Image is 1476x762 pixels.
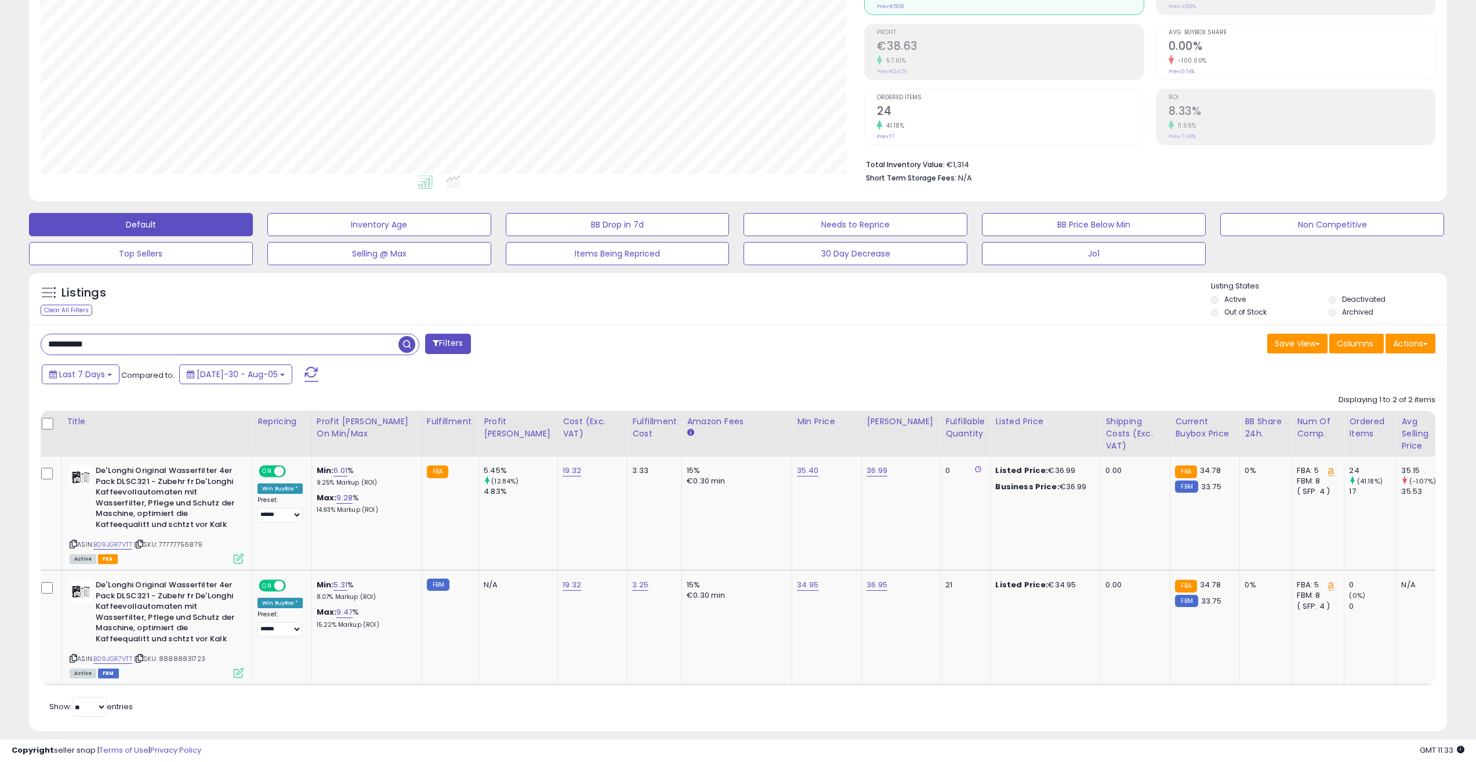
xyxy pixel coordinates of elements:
button: Items Being Repriced [506,242,730,265]
div: FBA: 5 [1297,465,1335,476]
a: 19.32 [563,579,581,591]
small: (0%) [1349,591,1365,600]
div: % [317,580,413,601]
a: B09JGR7VTT [93,654,132,664]
div: 0% [1245,465,1283,476]
a: 19.32 [563,465,581,476]
span: 2025-08-13 11:33 GMT [1420,745,1464,756]
div: 0% [1245,580,1283,590]
a: B09JGR7VTT [93,540,132,550]
span: [DATE]-30 - Aug-05 [197,369,278,380]
span: 34.78 [1200,465,1221,476]
div: Current Buybox Price [1175,416,1235,440]
strong: Copyright [12,745,54,756]
div: Clear All Filters [41,305,92,316]
a: 5.31 [333,579,347,591]
div: Win BuyBox * [258,598,303,608]
span: OFF [284,581,303,591]
a: 6.01 [333,465,347,476]
small: 41.18% [882,121,904,130]
p: 15.22% Markup (ROI) [317,621,413,629]
span: 33.75 [1201,481,1221,492]
div: % [317,493,413,514]
span: All listings currently available for purchase on Amazon [70,669,96,678]
div: Min Price [797,416,857,428]
div: 0.00 [1105,580,1161,590]
div: €0.30 min [687,590,783,601]
span: Show: entries [49,701,133,712]
div: ASIN: [70,465,244,562]
a: 36.95 [866,579,887,591]
a: Privacy Policy [150,745,201,756]
small: FBM [427,579,449,591]
span: Last 7 Days [59,369,105,380]
div: % [317,465,413,487]
div: 35.15 [1401,465,1448,476]
p: 14.93% Markup (ROI) [317,506,413,514]
b: Short Term Storage Fees: [866,173,956,183]
small: Prev: €24.51 [877,68,906,75]
div: €36.99 [995,465,1091,476]
div: 15% [687,465,783,476]
small: (41.18%) [1357,476,1383,486]
a: 3.25 [632,579,648,591]
label: Archived [1342,307,1373,317]
img: 31NMTx9oV0L._SL40_.jpg [70,580,93,603]
button: Filters [425,334,470,354]
a: 35.40 [797,465,818,476]
p: Listing States: [1211,281,1447,292]
button: Columns [1329,334,1384,353]
span: FBA [98,554,118,564]
small: (12.84%) [491,476,518,486]
b: Listed Price: [995,579,1048,590]
div: 0 [1349,601,1396,612]
div: 0.00 [1105,465,1161,476]
div: €0.30 min [687,476,783,486]
b: Business Price: [995,481,1059,492]
span: FBM [98,669,119,678]
span: ROI [1169,95,1435,101]
div: N/A [1401,580,1439,590]
div: Ordered Items [1349,416,1391,440]
small: FBM [1175,595,1198,607]
div: N/A [484,580,549,590]
button: BB Price Below Min [982,213,1206,236]
div: €34.95 [995,580,1091,590]
div: Profit [PERSON_NAME] [484,416,553,440]
a: Terms of Use [99,745,148,756]
div: seller snap | | [12,745,201,756]
button: Selling @ Max [267,242,491,265]
div: % [317,607,413,629]
span: 33.75 [1201,595,1221,606]
div: ( SFP: 4 ) [1297,486,1335,497]
span: 34.78 [1200,579,1221,590]
b: Min: [317,579,334,590]
small: FBA [427,465,448,478]
small: Prev: 4.83% [1169,3,1196,10]
small: 57.61% [882,56,906,65]
div: BB Share 24h. [1245,416,1287,440]
div: 21 [945,580,981,590]
span: All listings currently available for purchase on Amazon [70,554,96,564]
div: [PERSON_NAME] [866,416,935,428]
small: Prev: 17 [877,133,894,140]
b: Total Inventory Value: [866,160,945,169]
p: 8.07% Markup (ROI) [317,593,413,601]
h5: Listings [61,285,106,301]
div: 0 [945,465,981,476]
div: Fulfillment [427,416,474,428]
div: 0 [1349,580,1396,590]
span: | SKU: 88888831723 [134,654,205,663]
a: 34.95 [797,579,818,591]
div: ( SFP: 4 ) [1297,601,1335,612]
small: Prev: 7.46% [1169,133,1196,140]
div: Amazon Fees [687,416,787,428]
span: Avg. Buybox Share [1169,30,1435,36]
small: 11.66% [1174,121,1196,130]
button: [DATE]-30 - Aug-05 [179,364,292,384]
b: Max: [317,606,337,617]
a: 36.99 [866,465,887,476]
div: Repricing [258,416,307,428]
button: Needs to Reprice [744,213,967,236]
button: Non Competitive [1220,213,1444,236]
